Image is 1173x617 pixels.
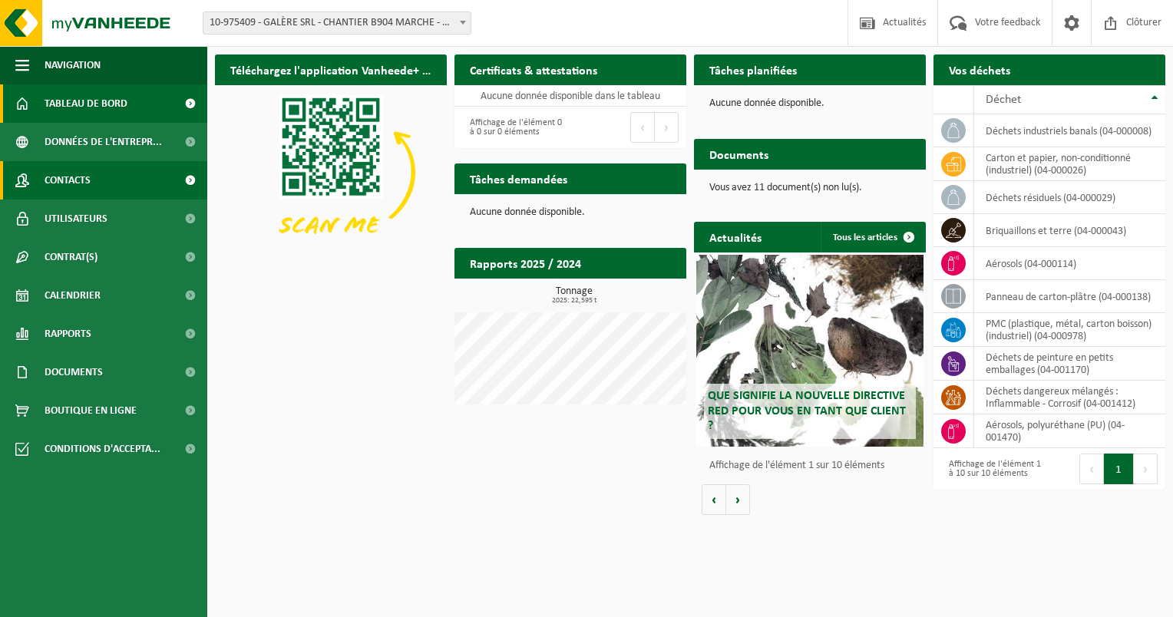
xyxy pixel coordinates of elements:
td: carton et papier, non-conditionné (industriel) (04-000026) [974,147,1165,181]
span: Que signifie la nouvelle directive RED pour vous en tant que client ? [708,390,906,431]
div: Affichage de l'élément 1 à 10 sur 10 éléments [941,452,1042,486]
span: Contacts [45,161,91,200]
span: 10-975409 - GALÈRE SRL - CHANTIER B904 MARCHE - MARCHE-EN-FAMENNE [203,12,471,34]
td: Aucune donnée disponible dans le tableau [454,85,686,107]
span: Contrat(s) [45,238,97,276]
h2: Rapports 2025 / 2024 [454,248,596,278]
span: Déchet [986,94,1021,106]
h2: Téléchargez l'application Vanheede+ maintenant! [215,54,447,84]
h3: Tonnage [462,286,686,305]
td: aérosols (04-000114) [974,247,1165,280]
span: Données de l'entrepr... [45,123,162,161]
h2: Vos déchets [933,54,1026,84]
td: PMC (plastique, métal, carton boisson) (industriel) (04-000978) [974,313,1165,347]
td: aérosols, polyuréthane (PU) (04-001470) [974,414,1165,448]
button: Next [1134,454,1158,484]
td: briquaillons et terre (04-000043) [974,214,1165,247]
span: Calendrier [45,276,101,315]
span: Documents [45,353,103,391]
p: Aucune donnée disponible. [470,207,671,218]
span: Conditions d'accepta... [45,430,160,468]
p: Vous avez 11 document(s) non lu(s). [709,183,910,193]
button: Previous [630,112,655,143]
span: Tableau de bord [45,84,127,123]
button: Vorige [702,484,726,515]
span: 10-975409 - GALÈRE SRL - CHANTIER B904 MARCHE - MARCHE-EN-FAMENNE [203,12,471,35]
h2: Tâches planifiées [694,54,812,84]
span: Navigation [45,46,101,84]
span: 2025: 22,595 t [462,297,686,305]
h2: Tâches demandées [454,163,583,193]
h2: Documents [694,139,784,169]
p: Affichage de l'élément 1 sur 10 éléments [709,460,918,471]
button: Next [655,112,679,143]
td: déchets dangereux mélangés : Inflammable - Corrosif (04-001412) [974,381,1165,414]
span: Utilisateurs [45,200,107,238]
span: Rapports [45,315,91,353]
p: Aucune donnée disponible. [709,98,910,109]
a: Que signifie la nouvelle directive RED pour vous en tant que client ? [696,255,924,447]
img: Download de VHEPlus App [215,85,447,259]
td: déchets résiduels (04-000029) [974,181,1165,214]
td: déchets industriels banals (04-000008) [974,114,1165,147]
h2: Actualités [694,222,777,252]
button: Volgende [726,484,750,515]
button: Previous [1079,454,1104,484]
td: déchets de peinture en petits emballages (04-001170) [974,347,1165,381]
h2: Certificats & attestations [454,54,613,84]
a: Consulter les rapports [553,278,685,308]
div: Affichage de l'élément 0 à 0 sur 0 éléments [462,111,563,144]
span: Boutique en ligne [45,391,137,430]
td: panneau de carton-plâtre (04-000138) [974,280,1165,313]
a: Tous les articles [821,222,924,252]
button: 1 [1104,454,1134,484]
